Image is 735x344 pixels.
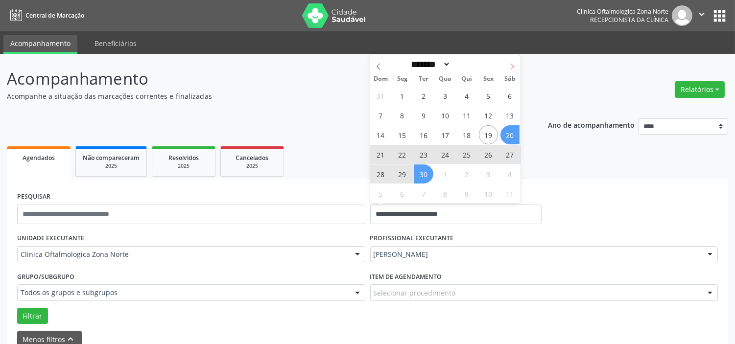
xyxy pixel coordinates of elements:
label: Item de agendamento [370,269,442,284]
span: Setembro 25, 2025 [457,145,476,164]
span: Qui [456,76,477,82]
span: Setembro 7, 2025 [371,106,390,125]
span: [PERSON_NAME] [374,250,698,259]
label: PROFISSIONAL EXECUTANTE [370,231,454,246]
span: Sáb [499,76,521,82]
a: Acompanhamento [3,35,77,54]
span: Setembro 12, 2025 [479,106,498,125]
span: Recepcionista da clínica [590,16,668,24]
span: Dom [370,76,392,82]
span: Setembro 11, 2025 [457,106,476,125]
span: Setembro 13, 2025 [500,106,520,125]
div: 2025 [228,162,277,170]
span: Clinica Oftalmologica Zona Norte [21,250,345,259]
button: Filtrar [17,308,48,324]
input: Year [450,59,483,69]
span: Setembro 1, 2025 [393,86,412,105]
span: Não compareceram [83,154,140,162]
span: Setembro 26, 2025 [479,145,498,164]
span: Todos os grupos e subgrupos [21,288,345,298]
span: Cancelados [236,154,269,162]
span: Setembro 20, 2025 [500,125,520,144]
span: Setembro 14, 2025 [371,125,390,144]
span: Setembro 8, 2025 [393,106,412,125]
span: Setembro 3, 2025 [436,86,455,105]
span: Setembro 19, 2025 [479,125,498,144]
span: Outubro 6, 2025 [393,184,412,203]
span: Setembro 4, 2025 [457,86,476,105]
span: Setembro 6, 2025 [500,86,520,105]
a: Beneficiários [88,35,143,52]
span: Outubro 1, 2025 [436,164,455,183]
span: Outubro 11, 2025 [500,184,520,203]
p: Acompanhe a situação das marcações correntes e finalizadas [7,91,512,101]
span: Ter [413,76,435,82]
i:  [696,9,707,20]
label: Grupo/Subgrupo [17,269,74,284]
span: Setembro 28, 2025 [371,164,390,183]
label: UNIDADE EXECUTANTE [17,231,84,246]
span: Setembro 18, 2025 [457,125,476,144]
span: Selecionar procedimento [374,288,456,298]
span: Setembro 9, 2025 [414,106,433,125]
span: Outubro 2, 2025 [457,164,476,183]
span: Outubro 4, 2025 [500,164,520,183]
span: Resolvidos [168,154,199,162]
span: Setembro 10, 2025 [436,106,455,125]
span: Setembro 24, 2025 [436,145,455,164]
span: Central de Marcação [25,11,84,20]
span: Outubro 8, 2025 [436,184,455,203]
button: apps [711,7,728,24]
a: Central de Marcação [7,7,84,23]
span: Setembro 17, 2025 [436,125,455,144]
div: Clinica Oftalmologica Zona Norte [577,7,668,16]
span: Qua [435,76,456,82]
span: Agendados [23,154,55,162]
span: Setembro 30, 2025 [414,164,433,183]
span: Setembro 29, 2025 [393,164,412,183]
div: 2025 [83,162,140,170]
div: 2025 [159,162,208,170]
span: Setembro 23, 2025 [414,145,433,164]
span: Seg [392,76,413,82]
span: Agosto 31, 2025 [371,86,390,105]
span: Setembro 27, 2025 [500,145,520,164]
span: Outubro 5, 2025 [371,184,390,203]
select: Month [408,59,451,69]
span: Outubro 9, 2025 [457,184,476,203]
span: Outubro 10, 2025 [479,184,498,203]
span: Outubro 7, 2025 [414,184,433,203]
span: Setembro 16, 2025 [414,125,433,144]
label: PESQUISAR [17,189,50,205]
span: Setembro 15, 2025 [393,125,412,144]
button: Relatórios [675,81,725,98]
span: Setembro 21, 2025 [371,145,390,164]
img: img [672,5,692,26]
span: Setembro 2, 2025 [414,86,433,105]
button:  [692,5,711,26]
span: Setembro 22, 2025 [393,145,412,164]
span: Setembro 5, 2025 [479,86,498,105]
span: Sex [477,76,499,82]
span: Outubro 3, 2025 [479,164,498,183]
p: Ano de acompanhamento [548,118,635,131]
p: Acompanhamento [7,67,512,91]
